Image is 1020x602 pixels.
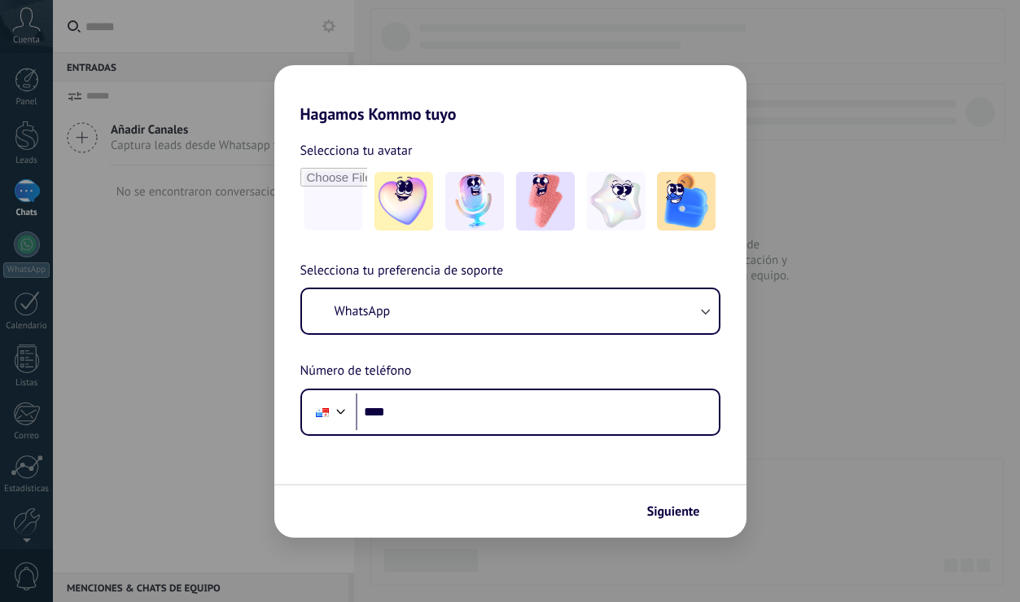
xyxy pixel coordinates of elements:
div: Panama: + 507 [307,395,338,429]
button: WhatsApp [302,289,719,333]
button: Siguiente [640,498,722,525]
h2: Hagamos Kommo tuyo [274,65,746,124]
span: WhatsApp [335,303,391,319]
img: -4.jpeg [587,172,646,231]
img: -3.jpeg [516,172,575,231]
span: Siguiente [647,506,700,517]
img: -2.jpeg [445,172,504,231]
img: -5.jpeg [657,172,716,231]
img: -1.jpeg [374,172,433,231]
span: Selecciona tu preferencia de soporte [300,261,504,282]
span: Selecciona tu avatar [300,140,413,161]
span: Número de teléfono [300,361,412,382]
